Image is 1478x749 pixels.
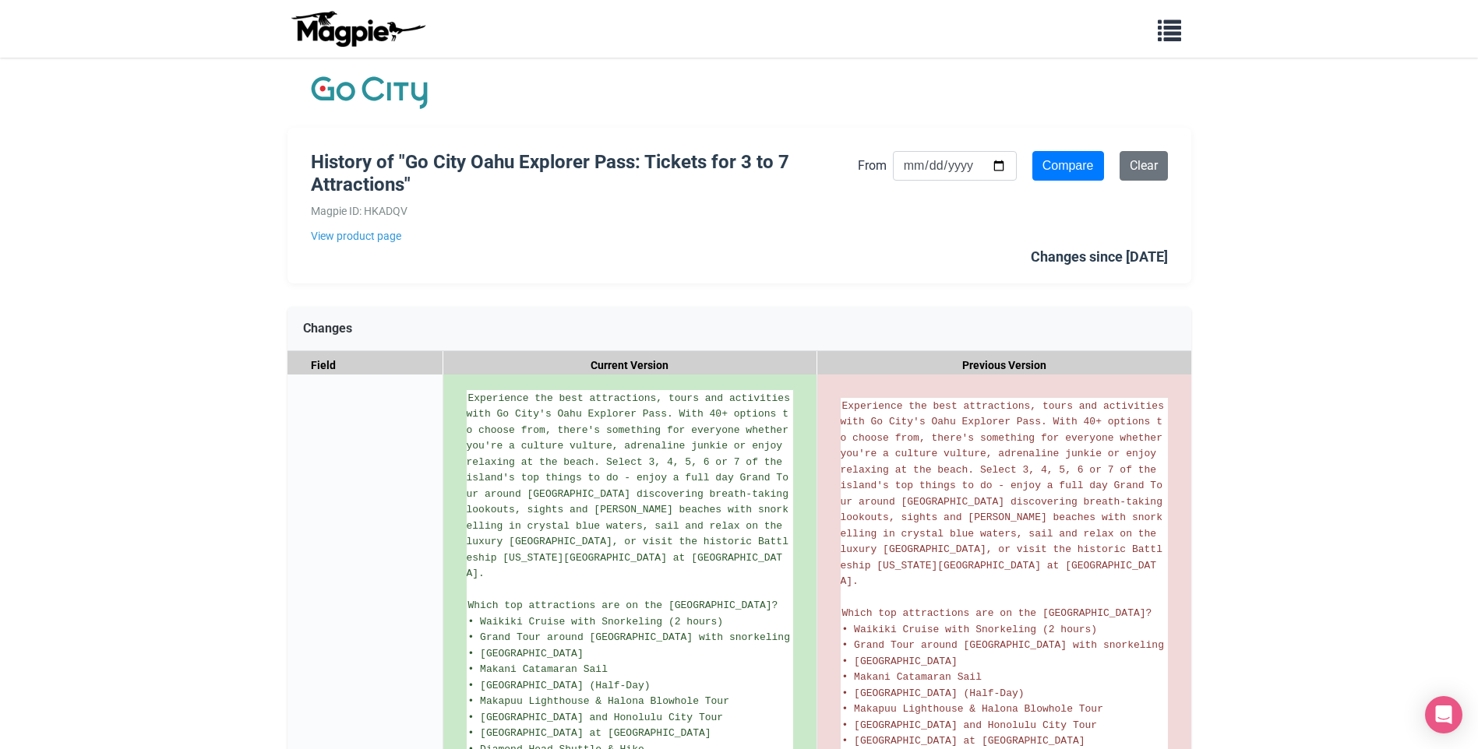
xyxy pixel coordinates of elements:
span: • [GEOGRAPHIC_DATA] (Half-Day) [468,680,651,691]
span: Experience the best attractions, tours and activities with Go City's Oahu Explorer Pass. With 40+... [841,400,1170,588]
span: • Makani Catamaran Sail [842,671,982,683]
span: • Grand Tour around [GEOGRAPHIC_DATA] with snorkeling [842,639,1164,651]
span: • [GEOGRAPHIC_DATA] at [GEOGRAPHIC_DATA] [842,735,1085,747]
span: • [GEOGRAPHIC_DATA] and Honolulu City Tour [468,712,724,723]
span: • Grand Tour around [GEOGRAPHIC_DATA] with snorkeling [468,631,790,643]
div: Field [287,351,443,380]
span: • Waikiki Cruise with Snorkeling (2 hours) [468,616,724,628]
span: • [GEOGRAPHIC_DATA] at [GEOGRAPHIC_DATA] [468,727,711,739]
input: Compare [1032,151,1104,181]
div: Changes since [DATE] [1031,246,1168,269]
div: Changes [287,307,1191,351]
h1: History of "Go City Oahu Explorer Pass: Tickets for 3 to 7 Attractions" [311,151,858,196]
img: Company Logo [311,73,428,112]
span: Which top attractions are on the [GEOGRAPHIC_DATA]? [842,607,1152,619]
div: Previous Version [817,351,1191,380]
span: • Makapuu Lighthouse & Halona Blowhole Tour [468,695,729,707]
span: • [GEOGRAPHIC_DATA] and Honolulu City Tour [842,719,1098,731]
a: Clear [1120,151,1168,181]
span: • [GEOGRAPHIC_DATA] [468,648,584,659]
span: Which top attractions are on the [GEOGRAPHIC_DATA]? [468,600,778,611]
span: • [GEOGRAPHIC_DATA] (Half-Day) [842,687,1025,699]
span: • Waikiki Cruise with Snorkeling (2 hours) [842,624,1098,635]
img: logo-ab69f6fb50320c5b225c76a69d11143b.png [287,10,428,47]
label: From [858,156,887,176]
span: • [GEOGRAPHIC_DATA] [842,656,958,667]
span: Experience the best attractions, tours and activities with Go City's Oahu Explorer Pass. With 40+... [467,392,796,580]
span: • Makani Catamaran Sail [468,663,608,675]
div: Current Version [443,351,817,380]
a: View product page [311,227,858,244]
span: • Makapuu Lighthouse & Halona Blowhole Tour [842,703,1103,715]
div: Open Intercom Messenger [1425,696,1462,733]
div: Magpie ID: HKADQV [311,202,858,220]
